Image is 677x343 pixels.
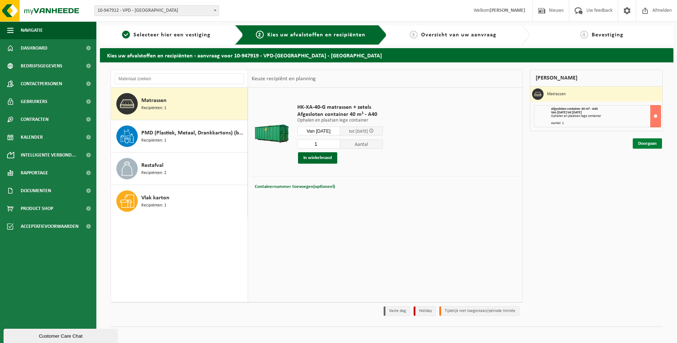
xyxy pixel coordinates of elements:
button: Vlak karton Recipiënten: 1 [111,185,248,217]
button: Matrassen Recipiënten: 1 [111,88,248,120]
strong: [PERSON_NAME] [490,8,525,13]
span: Containernummer toevoegen(optioneel) [255,184,335,189]
span: Recipiënten: 2 [141,170,166,176]
a: Doorgaan [633,138,662,149]
input: Materiaal zoeken [115,73,244,84]
span: Dashboard [21,39,47,57]
span: Intelligente verbond... [21,146,76,164]
span: Bedrijfsgegevens [21,57,62,75]
span: Rapportage [21,164,48,182]
span: Kies uw afvalstoffen en recipiënten [267,32,365,38]
li: Holiday [414,306,436,316]
span: Overzicht van uw aanvraag [421,32,496,38]
h3: Matrassen [547,88,566,100]
span: 10-947912 - VPD - ASSE [94,5,219,16]
a: 1Selecteer hier een vestiging [103,31,229,39]
span: Afgesloten container 40 m³ - A40 [297,111,383,118]
span: Kalender [21,128,43,146]
span: Vlak karton [141,194,170,202]
p: Ophalen en plaatsen lege container [297,118,383,123]
h2: Kies uw afvalstoffen en recipiënten - aanvraag voor 10-947919 - VPD-[GEOGRAPHIC_DATA] - [GEOGRAPH... [100,48,673,62]
span: Contracten [21,111,49,128]
strong: Van [DATE] tot [DATE] [551,111,582,114]
iframe: chat widget [4,327,119,343]
span: 1 [122,31,130,39]
span: Recipiënten: 1 [141,202,166,209]
li: Vaste dag [384,306,410,316]
span: 3 [410,31,418,39]
span: Documenten [21,182,51,200]
button: Containernummer toevoegen(optioneel) [254,182,336,192]
span: 10-947912 - VPD - ASSE [95,6,219,16]
span: Aantal [340,139,383,149]
button: PMD (Plastiek, Metaal, Drankkartons) (bedrijven) Recipiënten: 1 [111,120,248,153]
span: Gebruikers [21,93,47,111]
span: tot [DATE] [349,129,368,134]
span: Product Shop [21,200,53,217]
div: Keuze recipiënt en planning [248,70,319,88]
span: Afgesloten container 40 m³ - A40 [551,107,598,111]
span: Acceptatievoorwaarden [21,217,79,235]
div: Ophalen en plaatsen lege container [551,114,661,118]
span: Selecteer hier een vestiging [133,32,211,38]
li: Tijdelijk niet toegestaan/période limitée [439,306,519,316]
span: Recipiënten: 1 [141,105,166,112]
span: Bevestiging [592,32,623,38]
span: 2 [256,31,264,39]
div: Aantal: 1 [551,122,661,125]
button: In winkelmand [298,152,337,164]
span: Matrassen [141,96,167,105]
span: Navigatie [21,21,43,39]
span: HK-XA-40-G matrassen + zetels [297,104,383,111]
div: [PERSON_NAME] [530,70,663,87]
input: Selecteer datum [297,127,340,135]
span: PMD (Plastiek, Metaal, Drankkartons) (bedrijven) [141,129,246,137]
span: Restafval [141,161,163,170]
span: 4 [580,31,588,39]
span: Contactpersonen [21,75,62,93]
span: Recipiënten: 1 [141,137,166,144]
button: Restafval Recipiënten: 2 [111,153,248,185]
